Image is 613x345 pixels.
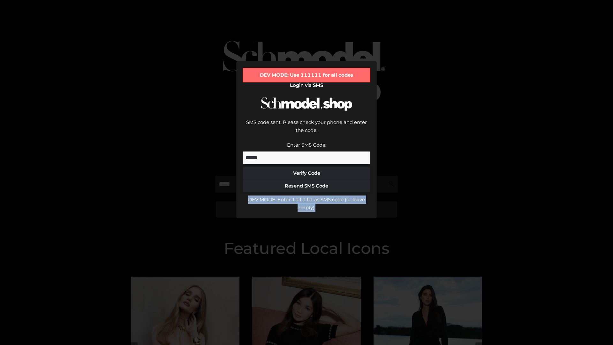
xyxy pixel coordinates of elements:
div: DEV MODE: Enter 111111 as SMS code (or leave empty). [243,195,370,212]
button: Resend SMS Code [243,180,370,192]
button: Verify Code [243,167,370,180]
div: SMS code sent. Please check your phone and enter the code. [243,118,370,141]
img: Schmodel Logo [259,91,354,117]
label: Enter SMS Code: [287,142,326,148]
div: DEV MODE: Use 111111 for all codes [243,68,370,82]
h2: Login via SMS [243,82,370,88]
